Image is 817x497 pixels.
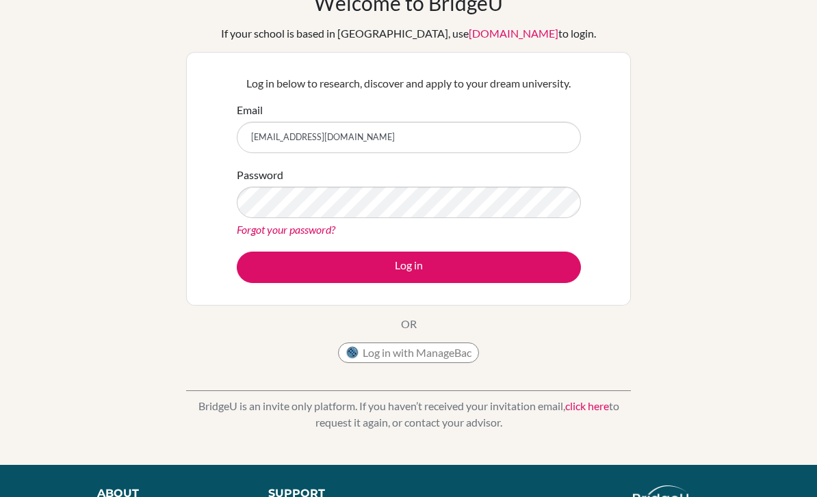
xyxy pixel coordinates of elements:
[237,223,335,236] a: Forgot your password?
[186,398,631,431] p: BridgeU is an invite only platform. If you haven’t received your invitation email, to request it ...
[469,27,558,40] a: [DOMAIN_NAME]
[221,25,596,42] div: If your school is based in [GEOGRAPHIC_DATA], use to login.
[401,316,417,332] p: OR
[338,342,479,363] button: Log in with ManageBac
[237,102,263,118] label: Email
[565,399,609,412] a: click here
[237,252,581,283] button: Log in
[237,167,283,183] label: Password
[237,75,581,92] p: Log in below to research, discover and apply to your dream university.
